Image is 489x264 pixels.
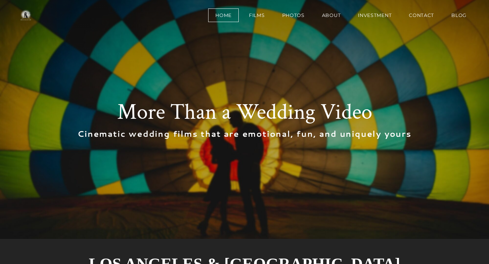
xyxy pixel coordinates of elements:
a: Investment [351,8,399,22]
font: More Than a Wedding Video​ [117,98,372,127]
a: About [315,8,348,22]
img: One in a Million Films | Los Angeles Wedding Videographer [14,8,38,22]
a: Films [242,8,272,22]
a: Contact [402,8,441,22]
font: Cinematic wedding films that are emotional, fun, and uniquely yours [77,128,412,139]
a: Home [208,8,239,22]
a: Photos [275,8,312,22]
a: BLOG [444,8,474,22]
